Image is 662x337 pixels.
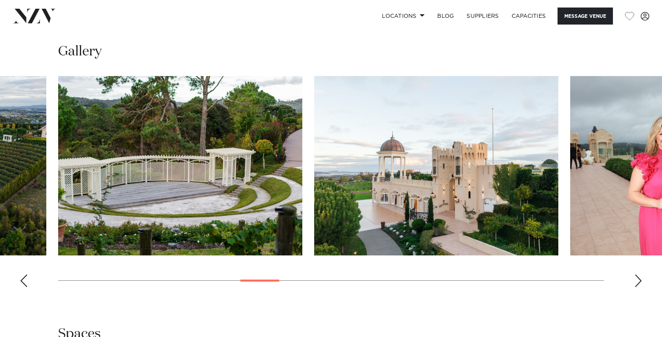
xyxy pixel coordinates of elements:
[376,8,431,25] a: Locations
[460,8,505,25] a: SUPPLIERS
[314,76,558,255] swiper-slide: 12 / 30
[558,8,613,25] button: Message Venue
[505,8,552,25] a: Capacities
[58,43,102,61] h2: Gallery
[431,8,460,25] a: BLOG
[13,9,56,23] img: nzv-logo.png
[58,76,302,255] swiper-slide: 11 / 30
